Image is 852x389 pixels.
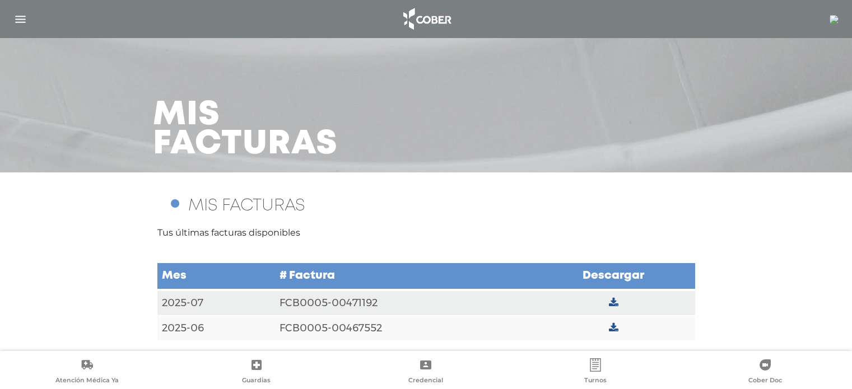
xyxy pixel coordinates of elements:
span: Atención Médica Ya [55,376,119,386]
img: 25701 [830,15,839,24]
span: Credencial [408,376,443,386]
img: logo_cober_home-white.png [397,6,456,32]
td: # Factura [275,263,532,290]
td: 2025-06 [157,316,275,341]
td: Descargar [532,263,695,290]
span: Turnos [584,376,607,386]
span: Cober Doc [748,376,782,386]
span: Guardias [242,376,271,386]
a: Cober Doc [680,358,850,387]
a: Guardias [172,358,342,387]
p: Tus últimas facturas disponibles [157,226,695,240]
span: MIS FACTURAS [188,198,305,213]
td: FCB0005-00471192 [275,290,532,316]
td: Mes [157,263,275,290]
a: Credencial [341,358,511,387]
a: Atención Médica Ya [2,358,172,387]
h3: Mis facturas [153,101,338,159]
td: FCB0005-00467552 [275,316,532,341]
td: 2025-07 [157,290,275,316]
a: Turnos [511,358,681,387]
img: Cober_menu-lines-white.svg [13,12,27,26]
